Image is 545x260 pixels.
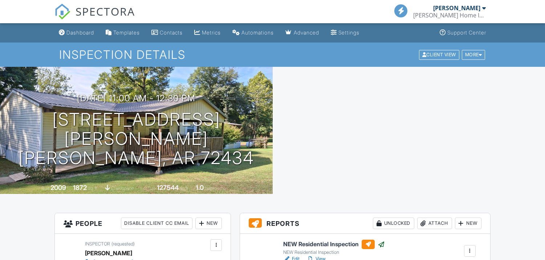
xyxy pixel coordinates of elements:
[417,218,452,229] div: Attach
[121,218,192,229] div: Disable Client CC Email
[447,29,486,36] div: Support Center
[111,241,135,247] span: (requested)
[202,29,221,36] div: Metrics
[55,213,231,234] h3: People
[283,249,385,255] div: NEW Residential Inspection
[41,186,49,191] span: Built
[282,26,322,40] a: Advanced
[76,4,135,19] span: SPECTORA
[12,110,261,167] h1: [STREET_ADDRESS][PERSON_NAME] [PERSON_NAME], AR 72434
[294,29,319,36] div: Advanced
[196,184,204,191] div: 1.0
[283,240,385,256] a: NEW Residential Inspection NEW Residential Inspection
[328,26,362,40] a: Settings
[77,93,195,103] h3: [DATE] 11:00 am - 12:30 pm
[462,50,485,60] div: More
[373,218,414,229] div: Unlocked
[50,184,66,191] div: 2009
[283,240,385,249] h6: NEW Residential Inspection
[413,12,486,19] div: Ridgeway Home Inspection, LLC
[66,29,94,36] div: Dashboard
[56,26,97,40] a: Dashboard
[180,186,189,191] span: sq.ft.
[195,218,222,229] div: New
[229,26,277,40] a: Automations (Basic)
[88,186,98,191] span: sq. ft.
[103,26,143,40] a: Templates
[85,241,110,247] span: Inspector
[338,29,359,36] div: Settings
[433,4,480,12] div: [PERSON_NAME]
[455,218,481,229] div: New
[111,186,134,191] span: crawlspace
[141,186,156,191] span: Lot Size
[418,52,461,57] a: Client View
[149,26,186,40] a: Contacts
[191,26,224,40] a: Metrics
[240,213,490,234] h3: Reports
[85,248,132,259] div: [PERSON_NAME]
[73,184,87,191] div: 1872
[113,29,140,36] div: Templates
[54,4,70,20] img: The Best Home Inspection Software - Spectora
[419,50,459,60] div: Client View
[59,48,486,61] h1: Inspection Details
[54,10,135,25] a: SPECTORA
[157,184,179,191] div: 127544
[241,29,274,36] div: Automations
[437,26,489,40] a: Support Center
[205,186,225,191] span: bathrooms
[160,29,183,36] div: Contacts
